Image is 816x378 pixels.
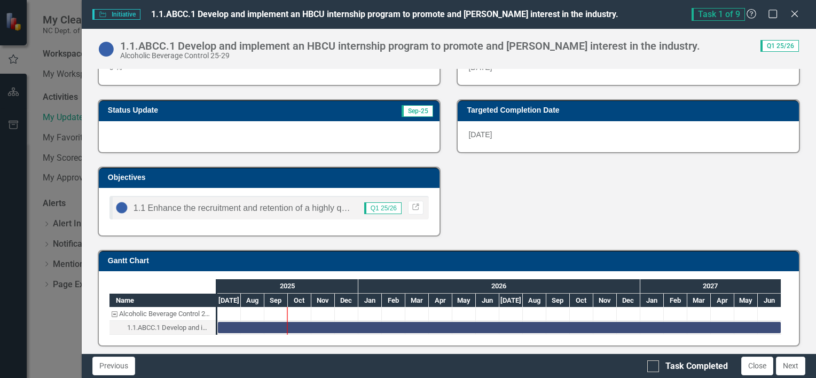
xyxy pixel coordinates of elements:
[120,52,700,60] div: Alcoholic Beverage Control 25-29
[758,294,781,308] div: Jun
[109,321,216,335] div: 1.1.ABCC.1 Develop and implement an HBCU internship program to promote and foster interest in the...
[665,360,728,373] div: Task Completed
[218,322,781,333] div: Task: Start date: 2025-07-01 End date: 2027-06-30
[108,257,794,265] h3: Gantt Chart
[115,201,128,214] img: No Information
[92,357,135,375] button: Previous
[429,294,452,308] div: Apr
[382,294,405,308] div: Feb
[108,174,435,182] h3: Objectives
[120,40,700,52] div: 1.1.ABCC.1 Develop and implement an HBCU internship program to promote and [PERSON_NAME] interest...
[467,106,794,114] h3: Targeted Completion Date
[109,307,216,321] div: Alcoholic Beverage Control 25-29
[335,294,358,308] div: Dec
[109,321,216,335] div: Task: Start date: 2025-07-01 End date: 2027-06-30
[364,202,402,214] span: Q1 25/26
[468,130,492,139] span: [DATE]
[734,294,758,308] div: May
[109,294,216,307] div: Name
[358,279,640,293] div: 2026
[760,40,799,52] span: Q1 25/26
[664,294,687,308] div: Feb
[617,294,640,308] div: Dec
[92,9,140,20] span: Initiative
[288,294,311,308] div: Oct
[692,8,745,21] span: Task 1 of 9
[99,54,440,85] div: 0 %
[452,294,476,308] div: May
[402,105,433,117] span: Sep-25
[127,321,213,335] div: 1.1.ABCC.1 Develop and implement an HBCU internship program to promote and [PERSON_NAME] interest...
[264,294,288,308] div: Sep
[776,357,805,375] button: Next
[640,294,664,308] div: Jan
[546,294,570,308] div: Sep
[134,203,408,212] span: 1.1 Enhance the recruitment and retention of a highly qualified workforce
[217,279,358,293] div: 2025
[711,294,734,308] div: Apr
[593,294,617,308] div: Nov
[640,279,781,293] div: 2027
[119,307,213,321] div: Alcoholic Beverage Control 25-29
[217,294,241,308] div: Jul
[476,294,499,308] div: Jun
[98,41,115,58] img: No Information
[241,294,264,308] div: Aug
[499,294,523,308] div: Jul
[687,294,711,308] div: Mar
[741,357,773,375] button: Close
[311,294,335,308] div: Nov
[151,9,618,19] span: 1.1.ABCC.1 Develop and implement an HBCU internship program to promote and [PERSON_NAME] interest...
[108,106,306,114] h3: Status Update
[358,294,382,308] div: Jan
[109,307,216,321] div: Task: Alcoholic Beverage Control 25-29 Start date: 2025-07-01 End date: 2025-07-02
[523,294,546,308] div: Aug
[405,294,429,308] div: Mar
[570,294,593,308] div: Oct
